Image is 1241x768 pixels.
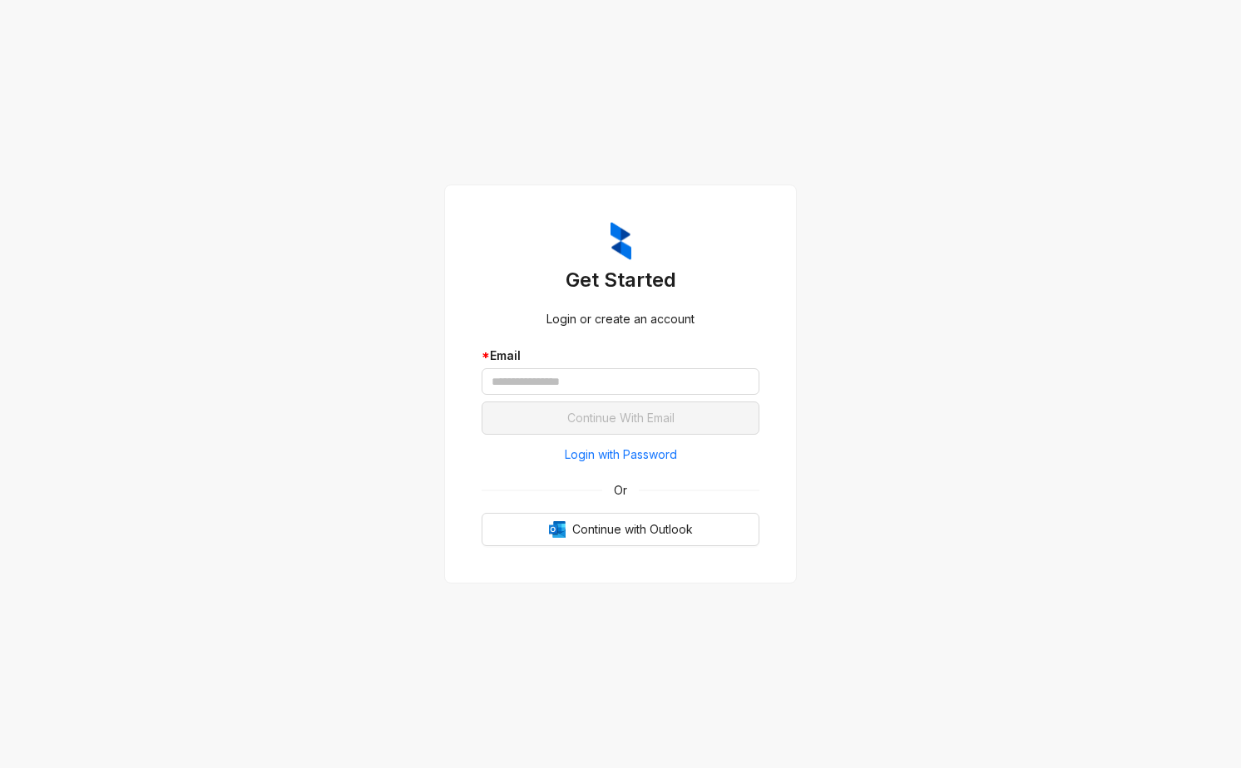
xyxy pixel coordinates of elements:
[572,520,693,539] span: Continue with Outlook
[482,513,759,546] button: OutlookContinue with Outlook
[482,347,759,365] div: Email
[611,222,631,260] img: ZumaIcon
[482,267,759,293] h3: Get Started
[565,446,677,464] span: Login with Password
[482,401,759,435] button: Continue With Email
[482,441,759,468] button: Login with Password
[549,521,566,538] img: Outlook
[482,310,759,328] div: Login or create an account
[602,481,639,500] span: Or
